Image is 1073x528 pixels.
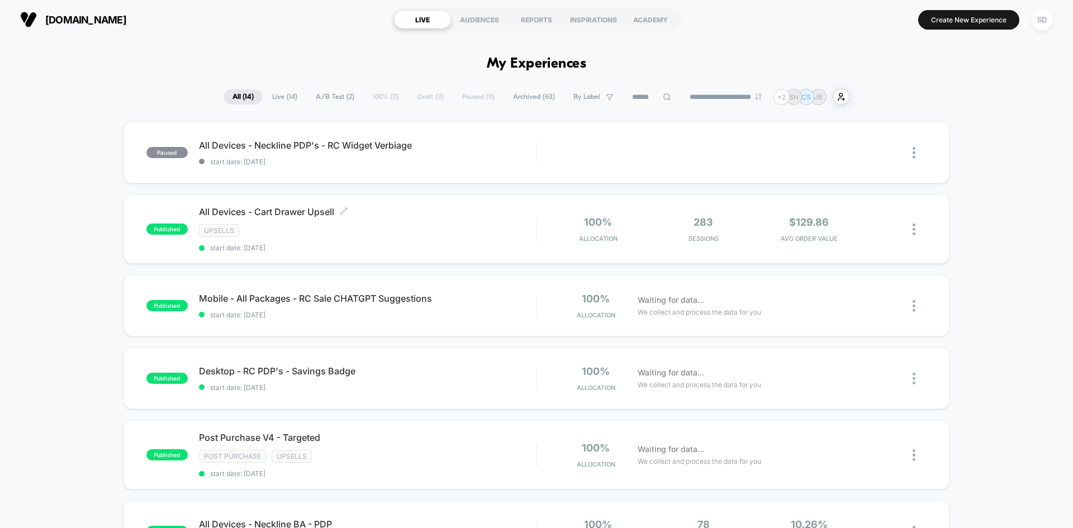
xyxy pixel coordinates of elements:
[577,384,615,392] span: Allocation
[199,140,536,151] span: All Devices - Neckline PDP's - RC Widget Verbiage
[622,11,679,28] div: ACADEMY
[755,93,762,100] img: end
[146,373,188,384] span: published
[17,11,130,28] button: [DOMAIN_NAME]
[199,158,536,166] span: start date: [DATE]
[579,235,618,242] span: Allocation
[759,235,859,242] span: AVG ORDER VALUE
[307,89,363,104] span: A/B Test ( 2 )
[582,293,610,305] span: 100%
[814,93,823,101] p: JB
[199,206,536,217] span: All Devices - Cart Drawer Upsell
[146,449,188,460] span: published
[654,235,754,242] span: Sessions
[146,147,188,158] span: paused
[199,365,536,377] span: Desktop - RC PDP's - Savings Badge
[789,93,799,101] p: SH
[913,449,915,461] img: close
[146,300,188,311] span: published
[224,89,262,104] span: All ( 14 )
[1028,8,1056,31] button: SD
[146,223,188,235] span: published
[1031,9,1053,31] div: SD
[264,89,306,104] span: Live ( 14 )
[913,223,915,235] img: close
[638,456,761,467] span: We collect and process the data for you
[394,11,451,28] div: LIVE
[638,307,761,317] span: We collect and process the data for you
[577,311,615,319] span: Allocation
[199,469,536,478] span: start date: [DATE]
[199,450,266,463] span: Post Purchase
[694,216,713,228] span: 283
[508,11,565,28] div: REPORTS
[487,56,587,72] h1: My Experiences
[913,300,915,312] img: close
[638,443,704,455] span: Waiting for data...
[199,293,536,304] span: Mobile - All Packages - RC Sale CHATGPT Suggestions
[584,216,612,228] span: 100%
[199,311,536,319] span: start date: [DATE]
[199,383,536,392] span: start date: [DATE]
[573,93,600,101] span: By Label
[199,432,536,443] span: Post Purchase V4 - Targeted
[638,294,704,306] span: Waiting for data...
[638,379,761,390] span: We collect and process the data for you
[918,10,1019,30] button: Create New Experience
[451,11,508,28] div: AUDIENCES
[45,14,126,26] span: [DOMAIN_NAME]
[638,367,704,379] span: Waiting for data...
[913,147,915,159] img: close
[913,373,915,384] img: close
[801,93,811,101] p: CS
[505,89,563,104] span: Archived ( 63 )
[199,244,536,252] span: start date: [DATE]
[773,89,790,105] div: + 2
[199,224,239,237] span: Upsells
[20,11,37,28] img: Visually logo
[565,11,622,28] div: INSPIRATIONS
[582,442,610,454] span: 100%
[272,450,312,463] span: Upsells
[577,460,615,468] span: Allocation
[582,365,610,377] span: 100%
[789,216,829,228] span: $129.86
